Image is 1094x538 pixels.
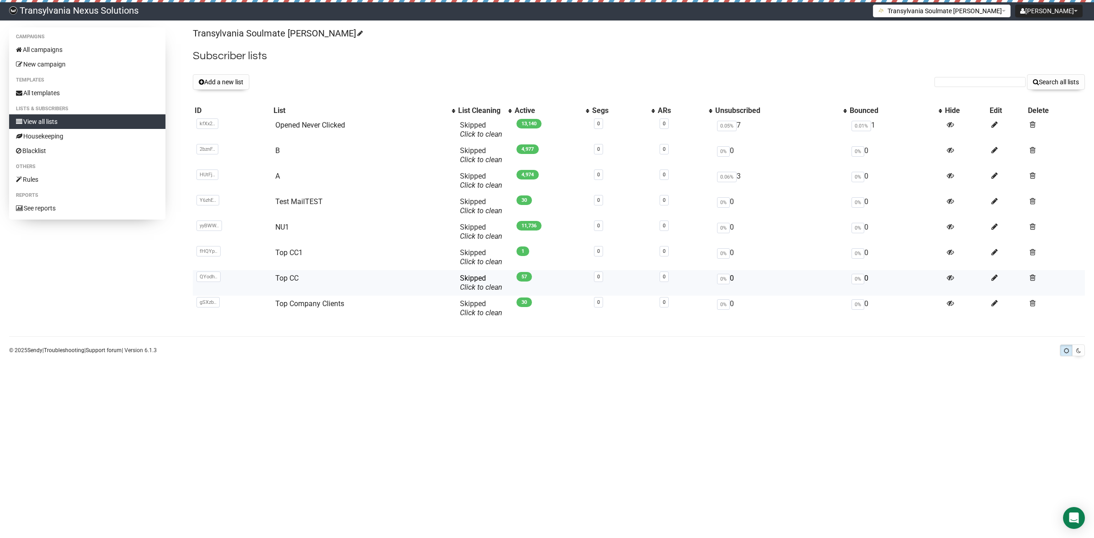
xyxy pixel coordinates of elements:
span: 0% [851,197,864,208]
span: 0% [851,146,864,157]
div: Active [515,106,581,115]
th: Unsubscribed: No sort applied, activate to apply an ascending sort [713,104,848,117]
div: Open Intercom Messenger [1063,507,1085,529]
td: 0 [848,245,943,270]
a: Click to clean [460,257,502,266]
a: Blacklist [9,143,165,158]
li: Others [9,161,165,172]
div: ID [195,106,269,115]
span: 0% [717,274,730,284]
span: kfXx2.. [196,118,218,129]
a: 0 [597,197,600,203]
div: Edit [990,106,1024,115]
a: 0 [663,121,666,127]
span: 0% [717,299,730,310]
td: 0 [848,270,943,296]
li: Reports [9,190,165,201]
td: 0 [848,219,943,245]
th: Active: No sort applied, activate to apply an ascending sort [513,104,590,117]
span: 4,977 [516,144,539,154]
td: 0 [848,296,943,321]
a: 0 [663,172,666,178]
th: ID: No sort applied, sorting is disabled [193,104,271,117]
span: Skipped [460,146,502,164]
span: 0% [717,223,730,233]
span: 57 [516,272,532,282]
span: gSXzb.. [196,297,220,307]
a: 0 [663,248,666,254]
span: 0.05% [717,121,737,131]
a: Top CC1 [275,248,303,257]
td: 0 [713,270,848,296]
a: Rules [9,172,165,187]
span: 0% [717,248,730,259]
a: 0 [597,274,600,280]
div: Unsubscribed [715,106,839,115]
a: Click to clean [460,181,502,190]
a: All campaigns [9,42,165,57]
a: All templates [9,86,165,100]
a: 0 [663,223,666,229]
a: 0 [597,121,600,127]
span: Y6zhE.. [196,195,219,205]
button: Transylvania Soulmate [PERSON_NAME] [873,5,1011,17]
span: Skipped [460,223,502,241]
a: NU1 [275,223,289,231]
span: 0% [851,248,864,259]
th: List Cleaning: No sort applied, activate to apply an ascending sort [456,104,513,117]
a: 0 [663,146,666,152]
a: Click to clean [460,130,502,138]
td: 0 [713,194,848,219]
span: 2bznF.. [196,144,218,154]
span: Skipped [460,172,502,190]
span: 0% [851,299,864,310]
a: Sendy [27,347,42,354]
a: Support forum [86,347,122,354]
a: Housekeeping [9,129,165,143]
span: 0% [851,274,864,284]
p: © 2025 | | | Version 6.1.3 [9,345,157,355]
a: 0 [597,146,600,152]
span: Skipped [460,274,502,292]
a: Top Company Clients [275,299,344,308]
td: 0 [713,143,848,168]
img: 586cc6b7d8bc403f0c61b981d947c989 [9,6,17,15]
span: 0% [717,146,730,157]
td: 3 [713,168,848,194]
th: Bounced: No sort applied, activate to apply an ascending sort [848,104,943,117]
th: ARs: No sort applied, activate to apply an ascending sort [656,104,714,117]
div: Hide [945,106,986,115]
td: 0 [713,296,848,321]
a: Click to clean [460,283,502,292]
span: Skipped [460,197,502,215]
a: A [275,172,280,180]
span: HUtFj.. [196,169,218,180]
img: 1.png [878,7,885,14]
span: Skipped [460,248,502,266]
span: 0% [851,223,864,233]
a: Click to clean [460,155,502,164]
span: 0% [717,197,730,208]
td: 0 [713,219,848,245]
span: 0% [851,172,864,182]
li: Campaigns [9,31,165,42]
a: 0 [597,248,600,254]
button: Add a new list [193,74,249,90]
h2: Subscriber lists [193,48,1085,64]
button: [PERSON_NAME] [1015,5,1083,17]
a: New campaign [9,57,165,72]
span: 4,974 [516,170,539,179]
button: Search all lists [1027,74,1085,90]
th: List: No sort applied, activate to apply an ascending sort [272,104,456,117]
span: 30 [516,297,532,307]
div: Bounced [850,106,934,115]
a: 0 [663,274,666,280]
div: List [273,106,447,115]
div: Segs [592,106,647,115]
a: 0 [663,299,666,305]
a: Click to clean [460,308,502,317]
a: Click to clean [460,206,502,215]
a: 0 [597,223,600,229]
a: View all lists [9,114,165,129]
td: 0 [848,143,943,168]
